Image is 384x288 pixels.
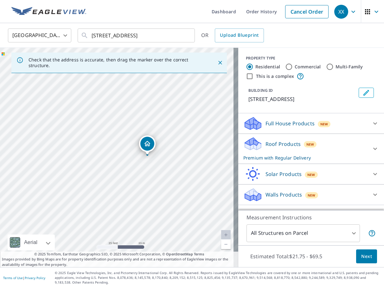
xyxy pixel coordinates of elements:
span: Next [361,253,372,260]
button: Next [356,249,377,264]
label: Commercial [295,64,321,70]
a: Privacy Policy [25,276,45,280]
div: Full House ProductsNew [243,116,379,131]
div: [GEOGRAPHIC_DATA] [8,27,71,44]
span: Upload Blueprint [220,31,259,39]
label: Residential [255,64,280,70]
a: Current Level 20, Zoom Out [221,240,231,249]
p: [STREET_ADDRESS] [248,95,356,103]
span: New [306,142,314,147]
div: Aerial [22,235,39,250]
a: Upload Blueprint [215,28,264,42]
div: Roof ProductsNewPremium with Regular Delivery [243,136,379,161]
label: Multi-Family [336,64,363,70]
div: Solar ProductsNew [243,166,379,182]
p: | [3,276,45,280]
button: Close [216,59,224,67]
label: This is a complex [256,73,294,79]
div: XX [334,5,348,19]
p: Estimated Total: $21.75 - $69.5 [245,249,328,263]
p: Full House Products [266,120,315,127]
a: Cancel Order [285,5,329,18]
input: Search by address or latitude-longitude [92,27,182,44]
div: Walls ProductsNew [243,187,379,202]
span: New [307,172,315,177]
span: New [308,193,316,198]
p: Solar Products [266,170,302,178]
span: New [320,122,328,127]
p: Roof Products [266,140,301,148]
div: All Structures on Parcel [246,224,360,242]
p: Walls Products [266,191,302,198]
p: © 2025 Eagle View Technologies, Inc. and Pictometry International Corp. All Rights Reserved. Repo... [55,271,381,285]
div: PROPERTY TYPE [246,55,376,61]
p: BUILDING ID [248,88,273,93]
p: Premium with Regular Delivery [243,154,368,161]
a: Current Level 20, Zoom In Disabled [221,230,231,240]
div: Dropped pin, building 1, Residential property, 1855 N Richmond Ave Wichita, KS 67203 [139,135,156,155]
img: EV Logo [11,7,86,16]
div: OR [201,28,264,42]
span: © 2025 TomTom, Earthstar Geographics SIO, © 2025 Microsoft Corporation, © [34,252,204,257]
a: Terms of Use [3,276,23,280]
a: Terms [194,252,204,256]
p: Measurement Instructions [246,214,376,221]
a: OpenStreetMap [166,252,193,256]
span: Your report will include each building or structure inside the parcel boundary. In some cases, du... [368,229,376,237]
div: Aerial [8,235,55,250]
button: Edit building 1 [359,88,374,98]
p: Check that the address is accurate, then drag the marker over the correct structure. [29,57,206,68]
